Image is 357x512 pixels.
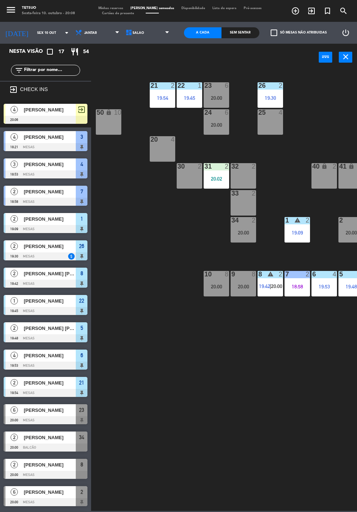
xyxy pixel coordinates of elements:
[81,214,83,223] span: 1
[24,379,76,387] span: [PERSON_NAME]
[307,7,316,15] i: exit_to_app
[198,82,202,89] div: 1
[84,31,97,35] span: Jantar
[98,12,138,15] span: Cartões de presente
[24,434,76,441] span: [PERSON_NAME]
[171,82,175,89] div: 2
[15,66,23,75] i: filter_list
[24,406,76,414] span: [PERSON_NAME]
[24,106,76,114] span: [PERSON_NAME]
[11,434,18,441] span: 2
[306,271,310,277] div: 2
[271,283,282,289] span: 20:00
[177,82,178,89] div: 22
[11,297,18,304] span: 1
[24,324,76,332] span: [PERSON_NAME] [PERSON_NAME]
[323,7,332,15] i: turned_in_not
[23,66,80,74] input: Filtrar por nome...
[252,190,256,197] div: 2
[339,52,352,63] button: close
[279,271,283,277] div: 2
[209,7,240,10] span: Lista de espera
[24,215,76,223] span: [PERSON_NAME]
[81,269,83,278] span: 8
[24,161,76,168] span: [PERSON_NAME]
[83,48,89,56] span: 54
[81,133,83,141] span: 3
[252,217,256,224] div: 2
[184,27,221,38] div: A cada
[24,243,76,250] span: [PERSON_NAME]
[11,270,18,277] span: 2
[114,109,121,116] div: 10
[9,85,18,94] i: exit_to_app
[150,82,151,89] div: 21
[258,95,283,101] div: 19:30
[321,163,327,169] i: lock
[11,379,18,386] span: 2
[348,163,354,169] i: lock
[11,406,18,414] span: 6
[11,352,18,359] span: 4
[4,47,52,56] div: Nesta visão
[271,29,327,36] label: Só mesas não atribuidas
[279,109,283,116] div: 4
[11,133,18,141] span: 4
[271,29,277,36] span: check_box_outline_blank
[177,163,178,170] div: 30
[311,284,337,289] div: 19:53
[333,271,337,277] div: 4
[11,243,18,250] span: 2
[252,163,256,170] div: 2
[341,28,350,37] i: power_settings_new
[70,47,79,56] i: restaurant
[79,406,84,414] span: 23
[5,4,16,15] i: menu
[11,106,18,113] span: 4
[81,351,83,360] span: 6
[77,105,86,114] span: exit_to_app
[204,122,229,127] div: 20:00
[24,297,76,305] span: [PERSON_NAME]
[231,230,256,235] div: 20:00
[204,95,229,101] div: 20:00
[291,7,300,15] i: add_circle_outline
[177,95,202,101] div: 19:45
[22,5,75,11] div: Tetsuo
[306,217,310,224] div: 2
[225,109,229,116] div: 6
[150,95,175,101] div: 19:54
[95,7,127,10] span: Minhas reservas
[79,296,84,305] span: 22
[11,488,18,496] span: 6
[198,163,202,170] div: 2
[79,378,84,387] span: 21
[24,188,76,196] span: [PERSON_NAME]
[97,109,97,116] div: 50
[20,86,48,92] label: CHECK INS
[79,242,84,251] span: 26
[81,324,83,332] span: 5
[11,215,18,222] span: 2
[24,270,76,277] span: [PERSON_NAME] [PERSON_NAME]
[133,31,144,35] span: Salão
[79,433,84,442] span: 34
[178,7,209,10] span: Disponibilidade
[319,52,332,63] button: power_input
[150,136,151,143] div: 20
[279,82,283,89] div: 2
[11,188,18,195] span: 2
[11,461,18,468] span: 2
[106,109,112,115] i: lock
